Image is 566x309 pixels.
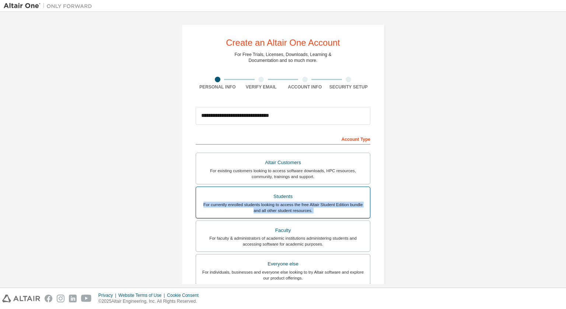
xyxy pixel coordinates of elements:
[4,2,96,10] img: Altair One
[57,295,64,302] img: instagram.svg
[200,269,366,281] div: For individuals, businesses and everyone else looking to try Altair software and explore our prod...
[200,191,366,202] div: Students
[200,157,366,168] div: Altair Customers
[235,52,332,63] div: For Free Trials, Licenses, Downloads, Learning & Documentation and so much more.
[226,38,340,47] div: Create an Altair One Account
[2,295,40,302] img: altair_logo.svg
[196,84,240,90] div: Personal Info
[167,292,203,298] div: Cookie Consent
[327,84,371,90] div: Security Setup
[240,84,283,90] div: Verify Email
[98,298,203,305] p: © 2025 Altair Engineering, Inc. All Rights Reserved.
[200,259,366,269] div: Everyone else
[200,202,366,213] div: For currently enrolled students looking to access the free Altair Student Edition bundle and all ...
[98,292,118,298] div: Privacy
[69,295,77,302] img: linkedin.svg
[196,133,370,145] div: Account Type
[118,292,167,298] div: Website Terms of Use
[200,235,366,247] div: For faculty & administrators of academic institutions administering students and accessing softwa...
[81,295,92,302] img: youtube.svg
[45,295,52,302] img: facebook.svg
[283,84,327,90] div: Account Info
[200,225,366,236] div: Faculty
[200,168,366,180] div: For existing customers looking to access software downloads, HPC resources, community, trainings ...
